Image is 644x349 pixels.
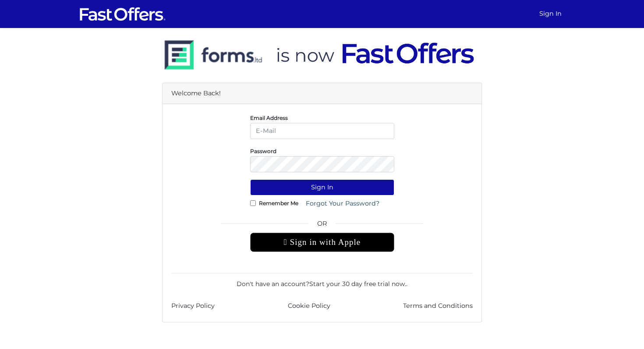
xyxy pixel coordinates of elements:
[163,83,481,104] div: Welcome Back!
[300,195,385,212] a: Forgot Your Password?
[250,179,394,195] button: Sign In
[309,280,406,288] a: Start your 30 day free trial now.
[403,301,473,311] a: Terms and Conditions
[250,150,276,152] label: Password
[171,301,215,311] a: Privacy Policy
[259,202,298,204] label: Remember Me
[536,5,565,22] a: Sign In
[250,233,394,252] div: Sign in with Apple
[250,123,394,139] input: E-Mail
[250,117,288,119] label: Email Address
[171,273,473,289] div: Don't have an account? .
[250,219,394,233] span: OR
[288,301,330,311] a: Cookie Policy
